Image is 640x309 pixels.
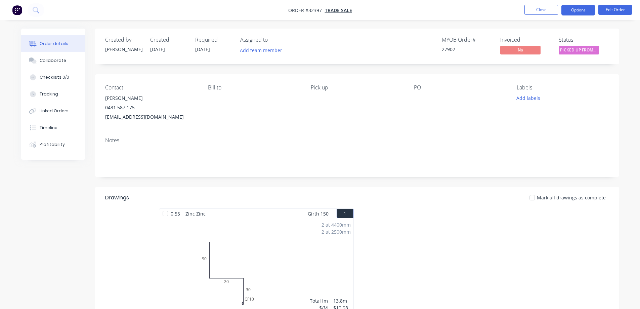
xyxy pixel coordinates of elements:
[311,84,403,91] div: Pick up
[308,209,329,219] span: Girth 150
[322,228,351,235] div: 2 at 2500mm
[500,46,541,54] span: No
[150,37,187,43] div: Created
[21,103,85,119] button: Linked Orders
[442,37,492,43] div: MYOB Order #
[105,103,197,112] div: 0431 587 175
[105,137,609,144] div: Notes
[442,46,492,53] div: 27902
[21,52,85,69] button: Collaborate
[559,46,599,56] button: PICKED UP FROM ...
[337,209,353,218] button: 1
[598,5,632,15] button: Edit Order
[310,297,328,304] div: Total lm
[105,112,197,122] div: [EMAIL_ADDRESS][DOMAIN_NAME]
[40,74,69,80] div: Checklists 0/0
[40,57,66,64] div: Collaborate
[105,93,197,103] div: [PERSON_NAME]
[414,84,506,91] div: PO
[40,41,68,47] div: Order details
[513,93,544,103] button: Add labels
[559,46,599,54] span: PICKED UP FROM ...
[40,142,65,148] div: Profitability
[195,37,232,43] div: Required
[21,136,85,153] button: Profitability
[12,5,22,15] img: Factory
[21,35,85,52] button: Order details
[40,125,57,131] div: Timeline
[195,46,210,52] span: [DATE]
[40,108,69,114] div: Linked Orders
[236,46,286,55] button: Add team member
[500,37,551,43] div: Invoiced
[105,194,129,202] div: Drawings
[517,84,609,91] div: Labels
[21,86,85,103] button: Tracking
[288,7,325,13] span: Order #32397 -
[21,69,85,86] button: Checklists 0/0
[325,7,352,13] a: TRADE SALE
[537,194,606,201] span: Mark all drawings as complete
[168,209,183,219] span: 0.55
[333,297,351,304] div: 13.8m
[561,5,595,15] button: Options
[240,46,286,55] button: Add team member
[183,209,208,219] span: Zinc Zinc
[40,91,58,97] div: Tracking
[208,84,300,91] div: Bill to
[105,46,142,53] div: [PERSON_NAME]
[105,37,142,43] div: Created by
[240,37,307,43] div: Assigned to
[105,93,197,122] div: [PERSON_NAME]0431 587 175[EMAIL_ADDRESS][DOMAIN_NAME]
[524,5,558,15] button: Close
[105,84,197,91] div: Contact
[21,119,85,136] button: Timeline
[150,46,165,52] span: [DATE]
[559,37,609,43] div: Status
[322,221,351,228] div: 2 at 4400mm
